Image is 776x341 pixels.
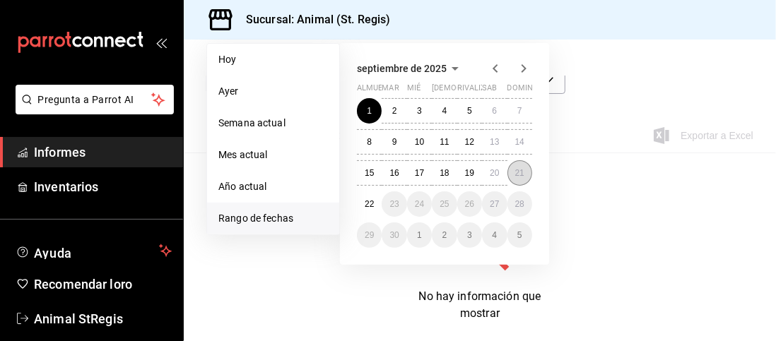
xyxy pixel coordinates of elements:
[382,129,406,155] button: 9 de septiembre de 2025
[432,83,515,98] abbr: jueves
[218,181,266,192] font: Año actual
[517,230,522,240] abbr: 5 de octubre de 2025
[442,230,447,240] abbr: 2 de octubre de 2025
[34,179,98,194] font: Inventarios
[218,213,293,224] font: Rango de fechas
[482,129,507,155] button: 13 de septiembre de 2025
[457,129,482,155] button: 12 de septiembre de 2025
[389,199,399,209] abbr: 23 de septiembre de 2025
[432,129,457,155] button: 11 de septiembre de 2025
[382,160,406,186] button: 16 de septiembre de 2025
[34,246,72,261] font: Ayuda
[407,83,421,92] font: mié
[467,106,472,116] font: 5
[365,168,374,178] abbr: 15 de septiembre de 2025
[490,199,499,209] font: 27
[34,145,86,160] font: Informes
[467,230,472,240] font: 3
[515,199,524,209] abbr: 28 de septiembre de 2025
[517,106,522,116] font: 7
[432,191,457,217] button: 25 de septiembre de 2025
[155,37,167,48] button: abrir_cajón_menú
[515,168,524,178] abbr: 21 de septiembre de 2025
[490,137,499,147] abbr: 13 de septiembre de 2025
[417,230,422,240] abbr: 1 de octubre de 2025
[465,199,474,209] abbr: 26 de septiembre de 2025
[389,199,399,209] font: 23
[407,160,432,186] button: 17 de septiembre de 2025
[357,160,382,186] button: 15 de septiembre de 2025
[432,222,457,248] button: 2 de octubre de 2025
[382,222,406,248] button: 30 de septiembre de 2025
[415,137,424,147] font: 10
[465,199,474,209] font: 26
[367,106,372,116] font: 1
[389,230,399,240] abbr: 30 de septiembre de 2025
[365,230,374,240] abbr: 29 de septiembre de 2025
[507,191,532,217] button: 28 de septiembre de 2025
[389,230,399,240] font: 30
[492,106,497,116] font: 6
[465,168,474,178] abbr: 19 de septiembre de 2025
[482,191,507,217] button: 27 de septiembre de 2025
[382,191,406,217] button: 23 de septiembre de 2025
[382,83,399,98] abbr: martes
[467,230,472,240] abbr: 3 de octubre de 2025
[507,83,541,92] font: dominio
[440,199,449,209] font: 25
[517,230,522,240] font: 5
[432,160,457,186] button: 18 de septiembre de 2025
[492,106,497,116] abbr: 6 de septiembre de 2025
[357,83,399,92] font: almuerzo
[440,137,449,147] abbr: 11 de septiembre de 2025
[457,160,482,186] button: 19 de septiembre de 2025
[465,168,474,178] font: 19
[365,230,374,240] font: 29
[218,85,239,97] font: Ayer
[482,83,497,98] abbr: sábado
[442,230,447,240] font: 2
[465,137,474,147] font: 12
[492,230,497,240] abbr: 4 de octubre de 2025
[357,191,382,217] button: 22 de septiembre de 2025
[467,106,472,116] abbr: 5 de septiembre de 2025
[367,137,372,147] font: 8
[419,289,541,320] font: No hay información que mostrar
[392,137,397,147] abbr: 9 de septiembre de 2025
[407,129,432,155] button: 10 de septiembre de 2025
[357,98,382,124] button: 1 de septiembre de 2025
[517,106,522,116] abbr: 7 de septiembre de 2025
[392,137,397,147] font: 9
[490,137,499,147] font: 13
[367,106,372,116] abbr: 1 de septiembre de 2025
[357,129,382,155] button: 8 de septiembre de 2025
[407,222,432,248] button: 1 de octubre de 2025
[365,199,374,209] font: 22
[432,83,515,92] font: [DEMOGRAPHIC_DATA]
[392,106,397,116] font: 2
[407,191,432,217] button: 24 de septiembre de 2025
[482,160,507,186] button: 20 de septiembre de 2025
[442,106,447,116] abbr: 4 de septiembre de 2025
[218,54,236,65] font: Hoy
[389,168,399,178] font: 16
[407,83,421,98] abbr: miércoles
[357,83,399,98] abbr: lunes
[365,199,374,209] abbr: 22 de septiembre de 2025
[389,168,399,178] abbr: 16 de septiembre de 2025
[417,106,422,116] abbr: 3 de septiembre de 2025
[382,98,406,124] button: 2 de septiembre de 2025
[10,102,174,117] a: Pregunta a Parrot AI
[490,199,499,209] abbr: 27 de septiembre de 2025
[482,98,507,124] button: 6 de septiembre de 2025
[432,98,457,124] button: 4 de septiembre de 2025
[34,277,132,292] font: Recomendar loro
[507,222,532,248] button: 5 de octubre de 2025
[382,83,399,92] font: mar
[246,13,391,26] font: Sucursal: Animal (St. Regis)
[218,149,267,160] font: Mes actual
[492,230,497,240] font: 4
[357,222,382,248] button: 29 de septiembre de 2025
[457,83,496,98] abbr: viernes
[357,60,464,77] button: septiembre de 2025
